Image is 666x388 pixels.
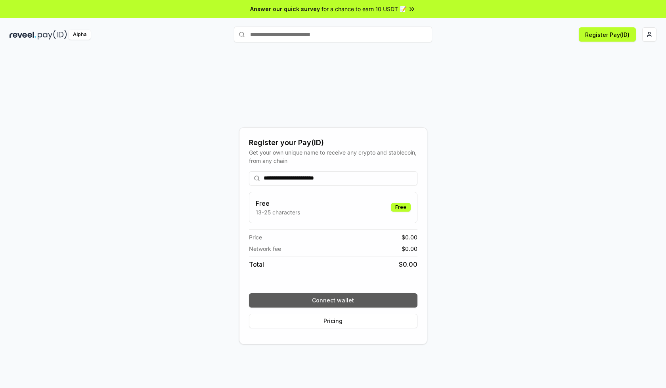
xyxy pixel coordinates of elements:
span: $ 0.00 [402,233,417,241]
span: Price [249,233,262,241]
span: Network fee [249,245,281,253]
button: Pricing [249,314,417,328]
span: $ 0.00 [402,245,417,253]
span: $ 0.00 [399,260,417,269]
img: pay_id [38,30,67,40]
button: Connect wallet [249,293,417,308]
div: Alpha [69,30,91,40]
img: reveel_dark [10,30,36,40]
div: Register your Pay(ID) [249,137,417,148]
h3: Free [256,199,300,208]
span: Total [249,260,264,269]
div: Free [391,203,411,212]
p: 13-25 characters [256,208,300,216]
div: Get your own unique name to receive any crypto and stablecoin, from any chain [249,148,417,165]
button: Register Pay(ID) [579,27,636,42]
span: Answer our quick survey [250,5,320,13]
span: for a chance to earn 10 USDT 📝 [322,5,406,13]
